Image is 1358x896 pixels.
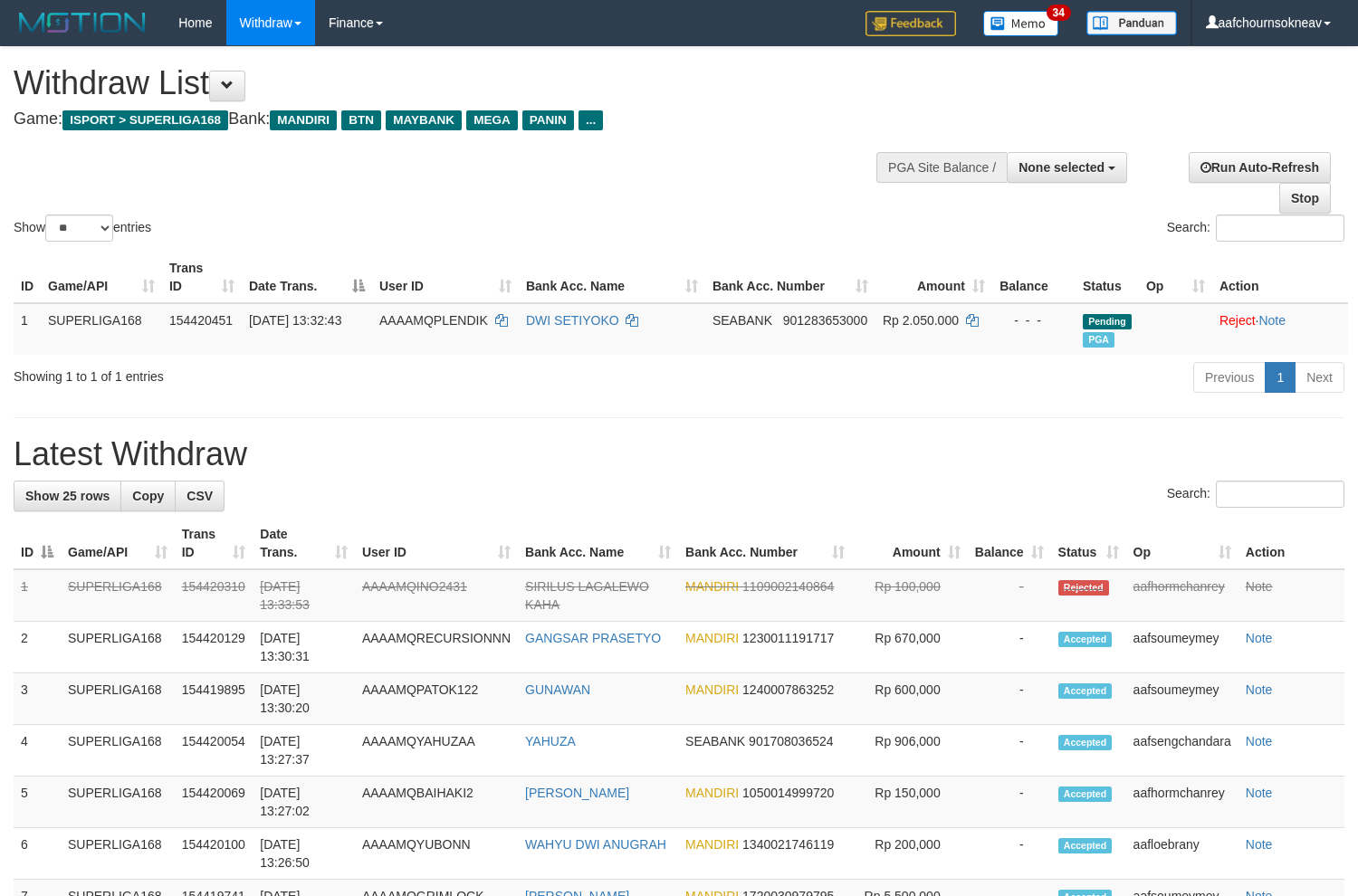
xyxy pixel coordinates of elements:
td: Rp 100,000 [852,569,968,622]
input: Search: [1216,214,1344,242]
span: Accepted [1058,735,1113,750]
td: SUPERLIGA168 [61,828,175,880]
span: MANDIRI [270,110,337,130]
td: 154420100 [175,828,253,880]
td: aafloebrany [1126,828,1238,880]
a: Note [1246,682,1273,697]
td: Rp 600,000 [852,673,968,725]
td: 154420069 [175,777,253,828]
a: Next [1295,362,1344,393]
td: AAAAMQRECURSIONNN [355,622,518,673]
img: Feedback.jpg [865,11,956,36]
label: Search: [1167,214,1344,242]
a: Run Auto-Refresh [1189,152,1331,183]
span: MANDIRI [685,579,739,594]
label: Show entries [14,214,151,242]
td: 6 [14,828,61,880]
span: MANDIRI [685,786,739,800]
span: Accepted [1058,683,1113,699]
th: Amount: activate to sort column ascending [875,252,992,303]
span: 154420451 [169,313,233,328]
span: SEABANK [685,734,745,748]
div: Showing 1 to 1 of 1 entries [14,360,552,386]
th: Date Trans.: activate to sort column descending [242,252,372,303]
span: MANDIRI [685,631,739,645]
a: WAHYU DWI ANUGRAH [525,837,666,852]
td: 154420129 [175,622,253,673]
th: Bank Acc. Name: activate to sort column ascending [518,518,678,569]
td: 4 [14,725,61,777]
a: Note [1246,837,1273,852]
a: YAHUZA [525,734,576,748]
th: Game/API: activate to sort column ascending [61,518,175,569]
span: Copy 1240007863252 to clipboard [742,682,834,697]
th: Amount: activate to sort column ascending [852,518,968,569]
td: SUPERLIGA168 [61,673,175,725]
td: Rp 150,000 [852,777,968,828]
th: Balance: activate to sort column ascending [968,518,1051,569]
th: Status: activate to sort column ascending [1051,518,1126,569]
a: Note [1246,734,1273,748]
th: Op: activate to sort column ascending [1126,518,1238,569]
td: SUPERLIGA168 [41,303,162,355]
span: BTN [341,110,381,130]
td: aafsoumeymey [1126,622,1238,673]
select: Showentries [45,214,113,242]
h1: Latest Withdraw [14,436,1344,472]
td: - [968,673,1051,725]
td: SUPERLIGA168 [61,569,175,622]
span: 34 [1047,5,1071,21]
h1: Withdraw List [14,65,887,101]
td: 1 [14,303,41,355]
a: Show 25 rows [14,481,121,511]
td: [DATE] 13:33:53 [253,569,355,622]
span: Accepted [1058,838,1113,853]
span: MEGA [466,110,518,130]
td: aafhormchanrey [1126,569,1238,622]
span: MAYBANK [386,110,462,130]
span: Marked by aafsengchandara [1083,332,1114,348]
th: Action [1238,518,1344,569]
span: Show 25 rows [25,489,110,503]
span: Pending [1083,314,1132,329]
a: Note [1246,631,1273,645]
td: - [968,569,1051,622]
a: Note [1246,579,1273,594]
td: SUPERLIGA168 [61,777,175,828]
th: Trans ID: activate to sort column ascending [162,252,242,303]
a: Note [1246,786,1273,800]
td: [DATE] 13:27:02 [253,777,355,828]
a: GANGSAR PRASETYO [525,631,661,645]
th: Status [1076,252,1139,303]
td: AAAAMQINO2431 [355,569,518,622]
td: AAAAMQPATOK122 [355,673,518,725]
td: [DATE] 13:27:37 [253,725,355,777]
button: None selected [1007,152,1127,183]
span: MANDIRI [685,837,739,852]
span: MANDIRI [685,682,739,697]
td: 5 [14,777,61,828]
td: 154420310 [175,569,253,622]
span: Accepted [1058,632,1113,647]
td: · [1212,303,1348,355]
span: Copy 1340021746119 to clipboard [742,837,834,852]
input: Search: [1216,481,1344,508]
td: [DATE] 13:30:31 [253,622,355,673]
td: - [968,828,1051,880]
td: 2 [14,622,61,673]
a: [PERSON_NAME] [525,786,629,800]
span: [DATE] 13:32:43 [249,313,341,328]
span: CSV [186,489,213,503]
img: MOTION_logo.png [14,9,151,36]
td: - [968,622,1051,673]
span: Copy 901708036524 to clipboard [749,734,833,748]
a: GUNAWAN [525,682,590,697]
a: DWI SETIYOKO [526,313,619,328]
th: ID: activate to sort column descending [14,518,61,569]
div: - - - [999,311,1068,329]
label: Search: [1167,481,1344,508]
th: Bank Acc. Number: activate to sort column ascending [705,252,875,303]
th: Trans ID: activate to sort column ascending [175,518,253,569]
th: User ID: activate to sort column ascending [355,518,518,569]
img: Button%20Memo.svg [983,11,1059,36]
